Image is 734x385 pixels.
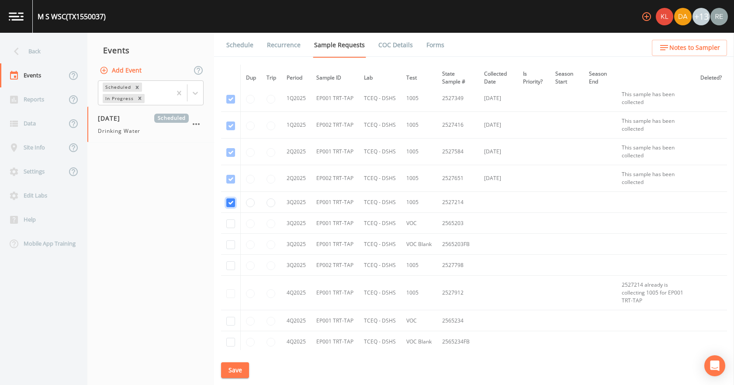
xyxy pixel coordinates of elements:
[437,331,479,352] td: 2565234FB
[401,65,437,91] th: Test
[479,65,517,91] th: Collected Date
[401,276,437,310] td: 1005
[281,276,311,310] td: 4Q2025
[674,8,692,25] div: David Weber
[401,85,437,112] td: 1005
[437,65,479,91] th: State Sample #
[311,234,359,255] td: EP001 TRT-TAP
[359,213,401,234] td: TCEQ - DSHS
[132,83,142,92] div: Remove Scheduled
[311,192,359,213] td: EP001 TRT-TAP
[669,42,720,53] span: Notes to Sampler
[87,39,214,61] div: Events
[154,114,189,123] span: Scheduled
[103,94,135,103] div: In Progress
[401,213,437,234] td: VOC
[311,112,359,139] td: EP002 TRT-TAP
[401,165,437,192] td: 1005
[281,331,311,352] td: 4Q2025
[518,65,550,91] th: Is Priority?
[550,65,584,91] th: Season Start
[311,165,359,192] td: EP002 TRT-TAP
[311,85,359,112] td: EP001 TRT-TAP
[313,33,366,58] a: Sample Requests
[311,310,359,331] td: EP001 TRT-TAP
[311,276,359,310] td: EP001 TRT-TAP
[674,8,692,25] img: a84961a0472e9debc750dd08a004988d
[401,192,437,213] td: 1005
[401,255,437,276] td: 1005
[311,331,359,352] td: EP001 TRT-TAP
[437,139,479,165] td: 2527584
[584,65,616,91] th: Season End
[266,33,302,57] a: Recurrence
[281,65,311,91] th: Period
[221,362,249,378] button: Save
[437,165,479,192] td: 2527651
[425,33,446,57] a: Forms
[479,112,517,139] td: [DATE]
[311,65,359,91] th: Sample ID
[377,33,414,57] a: COC Details
[359,234,401,255] td: TCEQ - DSHS
[9,12,24,21] img: logo
[103,83,132,92] div: Scheduled
[359,255,401,276] td: TCEQ - DSHS
[616,112,695,139] td: This sample has been collected
[401,310,437,331] td: VOC
[281,234,311,255] td: 3Q2025
[281,213,311,234] td: 3Q2025
[692,8,710,25] div: +13
[281,112,311,139] td: 1Q2025
[437,310,479,331] td: 2565234
[241,65,262,91] th: Dup
[437,234,479,255] td: 2565203FB
[437,192,479,213] td: 2527214
[359,112,401,139] td: TCEQ - DSHS
[359,85,401,112] td: TCEQ - DSHS
[135,94,145,103] div: Remove In Progress
[359,165,401,192] td: TCEQ - DSHS
[616,276,695,310] td: 2527214 already is collecting 1005 for EP001 TRT-TAP
[437,112,479,139] td: 2527416
[225,33,255,57] a: Schedule
[704,355,725,376] div: Open Intercom Messenger
[656,8,673,25] img: 9c4450d90d3b8045b2e5fa62e4f92659
[311,213,359,234] td: EP001 TRT-TAP
[652,40,727,56] button: Notes to Sampler
[98,127,140,135] span: Drinking Water
[359,276,401,310] td: TCEQ - DSHS
[281,165,311,192] td: 2Q2025
[261,65,281,91] th: Trip
[437,85,479,112] td: 2527349
[479,139,517,165] td: [DATE]
[359,192,401,213] td: TCEQ - DSHS
[655,8,674,25] div: Kler Teran
[479,165,517,192] td: [DATE]
[87,107,214,142] a: [DATE]ScheduledDrinking Water
[281,255,311,276] td: 3Q2025
[401,331,437,352] td: VOC Blank
[281,192,311,213] td: 3Q2025
[401,234,437,255] td: VOC Blank
[359,65,401,91] th: Lab
[437,213,479,234] td: 2565203
[311,255,359,276] td: EP002 TRT-TAP
[98,114,126,123] span: [DATE]
[281,85,311,112] td: 1Q2025
[311,139,359,165] td: EP001 TRT-TAP
[401,139,437,165] td: 1005
[616,85,695,112] td: This sample has been collected
[695,65,727,91] th: Deleted?
[616,139,695,165] td: This sample has been collected
[359,331,401,352] td: TCEQ - DSHS
[359,139,401,165] td: TCEQ - DSHS
[437,255,479,276] td: 2527798
[616,165,695,192] td: This sample has been collected
[98,62,145,79] button: Add Event
[359,310,401,331] td: TCEQ - DSHS
[281,310,311,331] td: 4Q2025
[38,11,106,22] div: M S WSC (TX1550037)
[710,8,728,25] img: e720f1e92442e99c2aab0e3b783e6548
[401,112,437,139] td: 1005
